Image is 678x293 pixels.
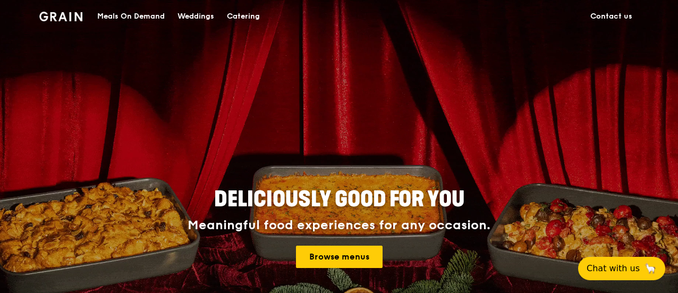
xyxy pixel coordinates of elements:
div: Meaningful food experiences for any occasion. [148,218,530,233]
div: Weddings [177,1,214,32]
span: Chat with us [587,262,640,275]
img: Grain [39,12,82,21]
span: Deliciously good for you [214,187,464,212]
a: Contact us [584,1,639,32]
div: Meals On Demand [97,1,165,32]
a: Weddings [171,1,221,32]
div: Catering [227,1,260,32]
button: Chat with us🦙 [578,257,665,280]
a: Catering [221,1,266,32]
span: 🦙 [644,262,657,275]
a: Browse menus [296,246,383,268]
